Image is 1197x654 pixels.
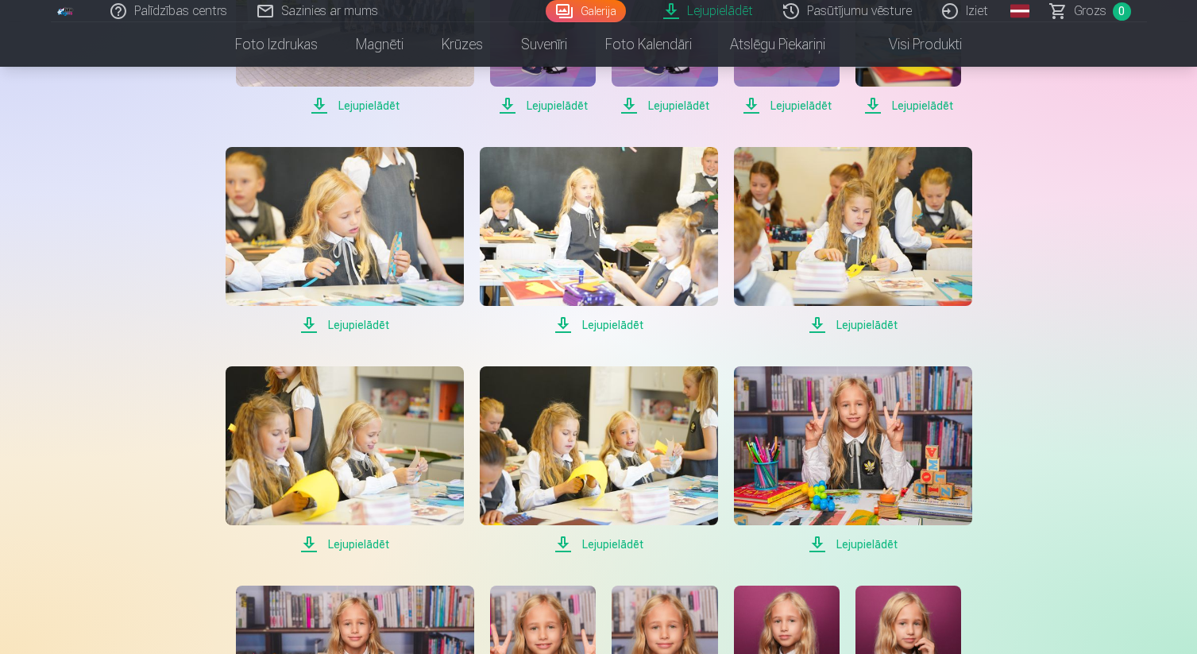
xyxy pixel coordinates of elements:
a: Atslēgu piekariņi [711,22,844,67]
a: Magnēti [337,22,423,67]
a: Visi produkti [844,22,981,67]
span: Lejupielādēt [226,315,464,335]
a: Lejupielādēt [226,147,464,335]
span: Grozs [1074,2,1106,21]
a: Lejupielādēt [734,366,972,554]
span: Lejupielādēt [734,315,972,335]
a: Lejupielādēt [480,147,718,335]
span: Lejupielādēt [236,96,474,115]
span: Lejupielādēt [480,315,718,335]
span: 0 [1113,2,1131,21]
a: Foto kalendāri [586,22,711,67]
span: Lejupielādēt [612,96,717,115]
span: Lejupielādēt [734,535,972,554]
span: Lejupielādēt [490,96,596,115]
span: Lejupielādēt [480,535,718,554]
span: Lejupielādēt [734,96,840,115]
a: Lejupielādēt [226,366,464,554]
a: Lejupielādēt [480,366,718,554]
span: Lejupielādēt [855,96,961,115]
a: Lejupielādēt [734,147,972,335]
a: Foto izdrukas [216,22,337,67]
img: /fa1 [57,6,75,16]
a: Suvenīri [502,22,586,67]
a: Krūzes [423,22,502,67]
span: Lejupielādēt [226,535,464,554]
